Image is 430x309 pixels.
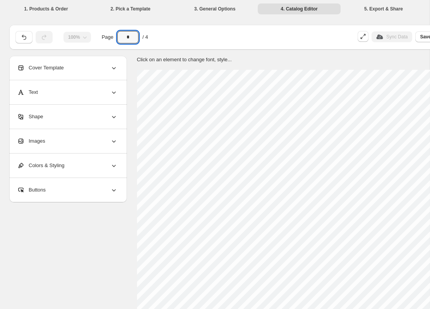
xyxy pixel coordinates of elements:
span: Text [17,88,38,96]
span: Cover Template [17,64,64,72]
span: / 4 [142,33,148,41]
span: Shape [17,113,43,121]
span: Buttons [17,186,46,194]
p: Click on an element to change font, style... [137,56,232,64]
span: Colors & Styling [17,162,64,169]
span: Page [102,33,113,41]
span: Images [17,137,45,145]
